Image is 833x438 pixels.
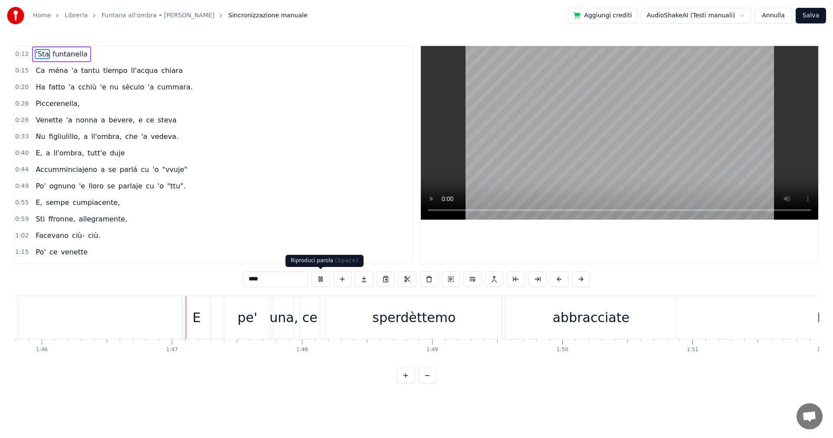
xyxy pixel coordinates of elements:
span: ffronne, [47,214,76,224]
div: una, [269,308,298,327]
div: 1:47 [166,346,178,353]
span: Sincronizzazione manuale [228,11,307,20]
span: tantu [80,66,101,76]
span: 'e [99,82,107,92]
div: 1:52 [817,346,829,353]
button: Annulla [754,8,792,23]
span: 'Sta [35,49,50,59]
span: 0:49 [15,182,29,191]
span: vedeva. [150,132,180,142]
span: fatto [48,82,66,92]
span: cu [140,165,150,175]
span: duje [109,148,126,158]
span: bevere, [108,115,135,125]
span: se [108,165,117,175]
span: ciù- [71,231,85,240]
img: youka [7,7,24,24]
a: Home [33,11,51,20]
span: a [100,165,106,175]
nav: breadcrumb [33,11,308,20]
div: 1:49 [426,346,438,353]
a: Libreria [65,11,88,20]
span: ognuno [49,181,76,191]
div: Riproduci parola [285,255,364,267]
span: 0:15 [15,66,29,75]
span: chiara [161,66,184,76]
span: nonna [75,115,98,125]
span: nu [109,82,119,92]
span: 'a [140,132,148,142]
button: Aggiungi crediti [568,8,637,23]
span: 1:02 [15,231,29,240]
span: Venette [35,115,63,125]
div: ce [302,308,318,327]
span: "ttu". [166,181,187,191]
span: cu [145,181,155,191]
span: che [125,132,139,142]
span: venette [60,247,89,257]
span: E, [35,148,43,158]
span: ciù. [87,231,101,240]
span: E, [35,198,43,207]
span: ll'ombra, [90,132,122,142]
span: Ha [35,82,46,92]
div: sperdèttemo [372,308,456,327]
span: Po' [35,181,46,191]
span: 'a [147,82,155,92]
span: 1:15 [15,248,29,257]
span: sèculo [121,82,145,92]
span: 'e [78,181,86,191]
span: ( Space ) [335,257,358,263]
span: 'o [157,181,164,191]
span: Ca [35,66,46,76]
span: 0:33 [15,132,29,141]
span: a [45,148,51,158]
span: Piccerenella, [35,99,80,109]
span: funtanella [52,49,89,59]
span: allegramente, [78,214,128,224]
div: 1:50 [557,346,568,353]
span: Nu [35,132,46,142]
a: Funtana all'ombra • [PERSON_NAME] [102,11,214,20]
span: Po' [35,247,46,257]
span: 'o [152,165,160,175]
span: parlá [119,165,138,175]
div: E [193,308,201,327]
span: tutt'e [87,148,107,158]
span: ll'acqua [130,66,159,76]
span: a [82,132,89,142]
span: 0:59 [15,215,29,224]
div: 1:51 [687,346,699,353]
span: e [138,115,144,125]
span: cchiù [77,82,97,92]
span: parlaje [118,181,143,191]
span: a [100,115,106,125]
span: 0:28 [15,116,29,125]
div: pe' [237,308,257,327]
div: 1:46 [36,346,48,353]
span: "vvuje" [161,165,188,175]
span: ll'ombra, [52,148,85,158]
span: Sti [35,214,46,224]
span: 0:40 [15,149,29,158]
span: 0:20 [15,83,29,92]
span: Facevano [35,231,69,240]
span: Accumminciajeno [35,165,98,175]
span: 'a [71,66,79,76]
span: lloro [88,181,105,191]
span: steva [157,115,177,125]
div: 1:48 [296,346,308,353]
span: se [106,181,116,191]
span: cumpiacente, [72,198,121,207]
span: ména [47,66,69,76]
div: abbracciate [553,308,630,327]
span: cummara. [157,82,193,92]
span: 'a [68,82,75,92]
span: 0:55 [15,198,29,207]
button: Salva [796,8,826,23]
span: ce [145,115,155,125]
span: 0:12 [15,50,29,59]
span: sempe [45,198,70,207]
span: 0:26 [15,99,29,108]
span: ce [49,247,59,257]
